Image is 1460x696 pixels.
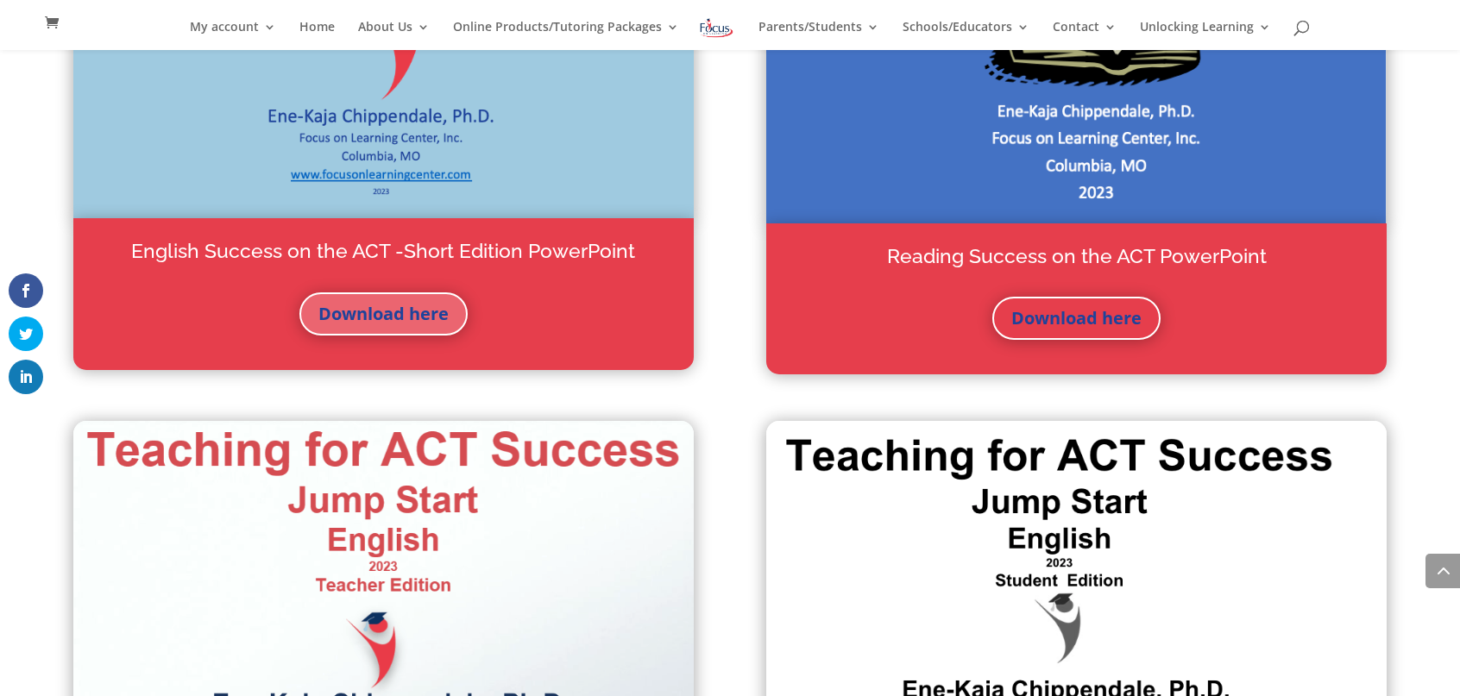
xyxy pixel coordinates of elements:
a: Parents/Students [758,21,879,50]
a: Schools/Educators [903,21,1029,50]
a: Online Products/Tutoring Packages [453,21,679,50]
a: Download here [299,292,468,335]
a: My account [190,21,276,50]
a: Unlocking Learning [1140,21,1271,50]
a: Download here [992,297,1161,340]
a: Contact [1053,21,1117,50]
h2: Reading Success on the ACT PowerPoint [801,241,1353,280]
h2: English Success on the ACT -Short Edition PowerPoint [108,236,660,275]
a: Home [299,21,335,50]
a: About Us [358,21,430,50]
img: Focus on Learning [698,16,734,41]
